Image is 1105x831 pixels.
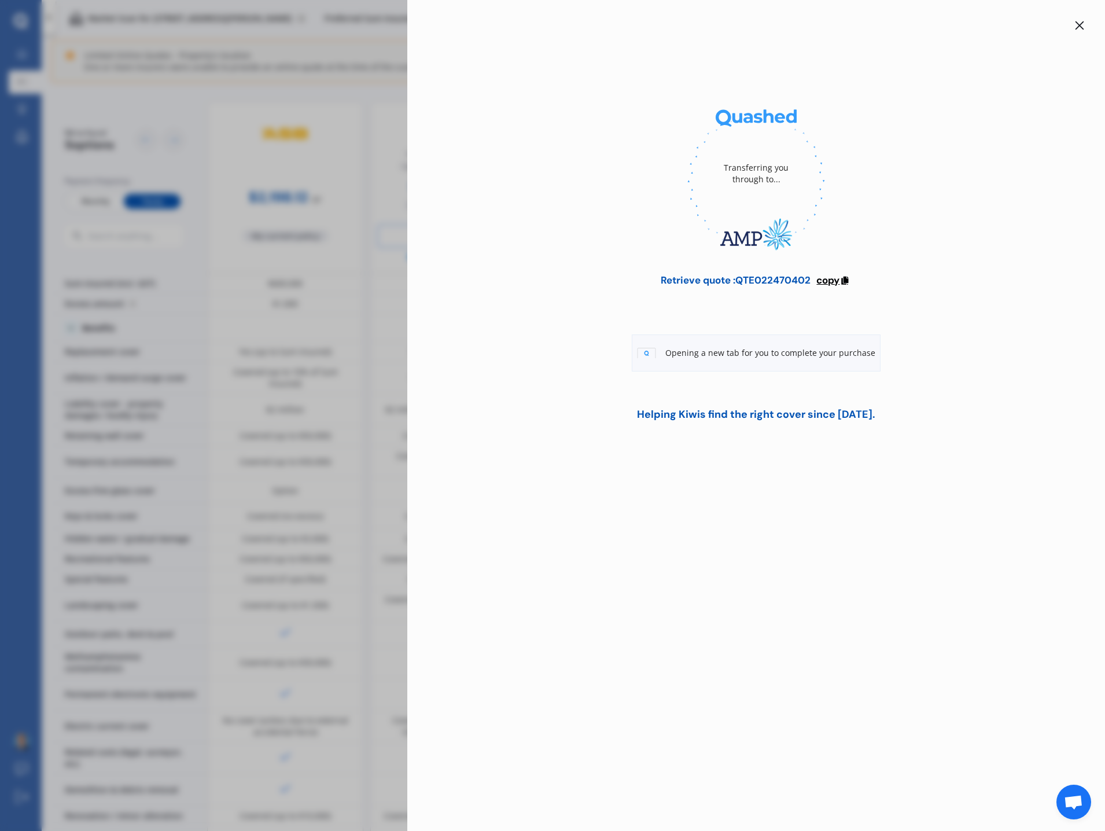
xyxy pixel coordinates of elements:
[661,274,811,286] div: Retrieve quote : QTE022470402
[710,139,802,208] div: Transferring you through to...
[1056,785,1091,819] div: Open chat
[632,334,881,372] div: Opening a new tab for you to complete your purchase
[629,409,883,421] div: Helping Kiwis find the right cover since [DATE].
[816,274,839,286] span: copy
[687,208,825,260] img: AMP.webp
